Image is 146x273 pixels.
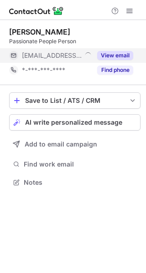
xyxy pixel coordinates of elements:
[9,37,141,45] div: Passionate People Person
[25,97,125,104] div: Save to List / ATS / CRM
[97,51,133,60] button: Reveal Button
[9,158,141,171] button: Find work email
[25,119,122,126] span: AI write personalized message
[22,51,82,60] span: [EMAIL_ADDRESS][DOMAIN_NAME]
[9,136,141,152] button: Add to email campaign
[24,160,137,168] span: Find work email
[25,141,97,148] span: Add to email campaign
[9,27,70,36] div: [PERSON_NAME]
[97,66,133,75] button: Reveal Button
[9,114,141,131] button: AI write personalized message
[24,178,137,187] span: Notes
[9,176,141,189] button: Notes
[9,92,141,109] button: save-profile-one-click
[9,5,64,16] img: ContactOut v5.3.10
